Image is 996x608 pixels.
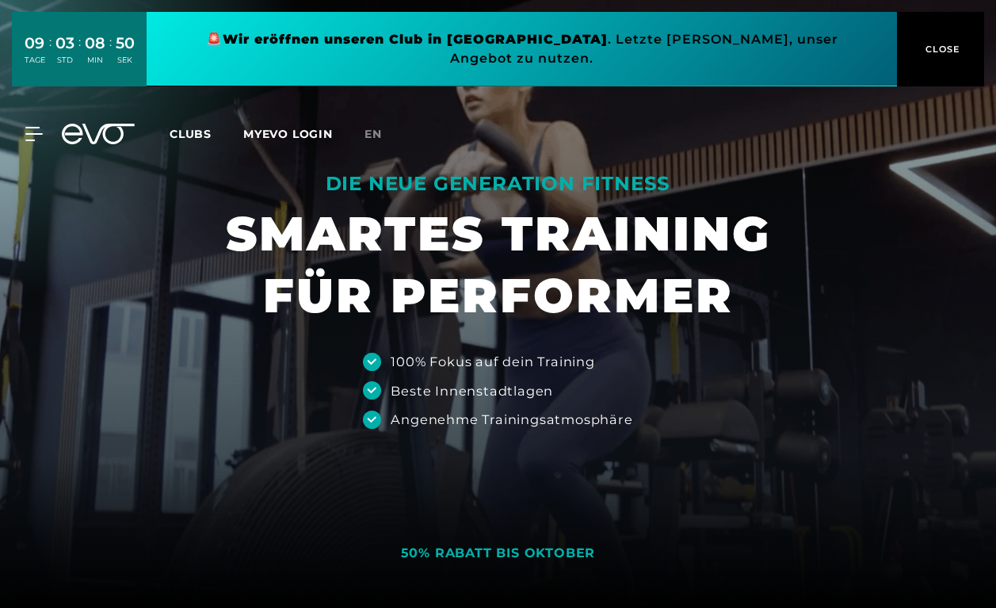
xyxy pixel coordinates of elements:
div: STD [55,55,74,66]
div: 50 [116,32,135,55]
div: 03 [55,32,74,55]
div: Angenehme Trainingsatmosphäre [391,410,632,429]
div: 50% RABATT BIS OKTOBER [401,545,596,562]
span: en [364,127,382,141]
span: CLOSE [922,42,960,56]
a: MYEVO LOGIN [243,127,333,141]
div: : [109,33,112,75]
h1: SMARTES TRAINING FÜR PERFORMER [226,203,771,327]
div: Beste Innenstadtlagen [391,381,553,400]
button: CLOSE [897,12,984,86]
div: : [49,33,52,75]
span: Clubs [170,127,212,141]
div: SEK [116,55,135,66]
div: : [78,33,81,75]
div: 100% Fokus auf dein Training [391,352,594,371]
div: DIE NEUE GENERATION FITNESS [226,171,771,197]
div: TAGE [25,55,45,66]
div: MIN [85,55,105,66]
a: en [364,125,401,143]
a: Clubs [170,126,243,141]
div: 08 [85,32,105,55]
div: 09 [25,32,45,55]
